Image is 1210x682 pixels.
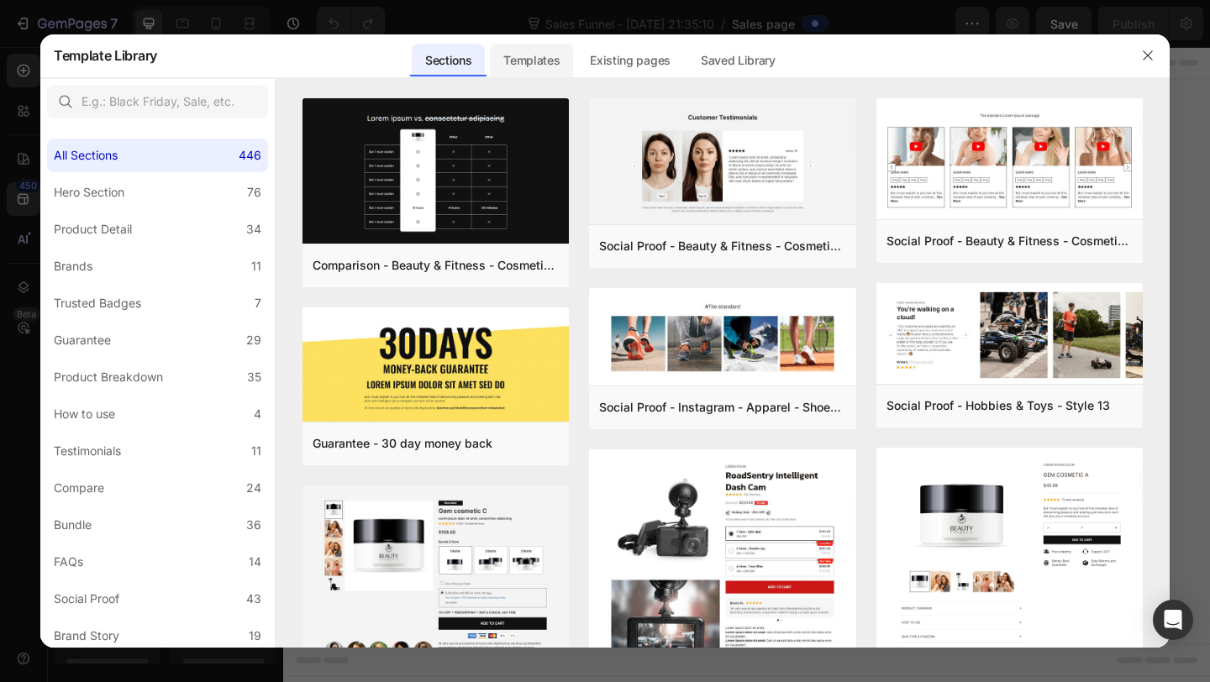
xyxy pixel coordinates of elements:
img: c19.png [302,98,569,247]
div: Guarantee - 30 day money back [313,433,492,454]
div: Brands [54,256,92,276]
div: Social Proof - Beauty & Fitness - Cosmetic - Style 8 [886,231,1133,251]
div: Social Proof - Instagram - Apparel - Shoes - Style 30 [599,397,845,417]
div: Social Proof [54,589,119,609]
div: Testimonials [54,441,121,461]
div: 14 [249,552,261,572]
img: sp13.png [876,283,1143,387]
div: Bundle [54,515,92,535]
div: 4 [254,404,261,424]
div: 24 [246,478,261,498]
div: Product Detail [54,219,132,239]
button: Explore templates [534,383,676,417]
div: How to use [54,404,115,424]
div: All Sections [54,145,118,165]
div: 446 [239,145,261,165]
div: Hero Section [54,182,124,202]
div: Guarantee [54,330,111,350]
div: Comparison - Beauty & Fitness - Cosmetic - Ingredients - Style 19 [313,255,559,275]
div: Compare [54,478,104,498]
input: E.g.: Black Friday, Sale, etc. [47,85,268,118]
img: sp8.png [876,98,1143,223]
h2: Template Library [54,34,157,77]
div: Existing pages [576,44,684,77]
div: Start building with Sections/Elements or [377,349,632,370]
div: FAQs [54,552,83,572]
img: g30.png [302,307,569,425]
div: 76 [247,182,261,202]
div: Templates [490,44,573,77]
img: sp30.png [589,288,855,386]
div: 34 [246,219,261,239]
div: Sections [412,44,485,77]
div: Product Breakdown [54,367,163,387]
div: 35 [247,367,261,387]
div: 43 [246,589,261,609]
div: 7 [255,293,261,313]
img: sp16.png [589,98,855,228]
div: Open Intercom Messenger [1153,600,1193,640]
button: Use existing page designs [333,383,524,417]
div: 29 [246,330,261,350]
div: Social Proof - Beauty & Fitness - Cosmetic - Style 16 [599,236,845,256]
div: 11 [251,441,261,461]
div: Brand Story [54,626,119,646]
div: Trusted Badges [54,293,141,313]
div: Start with Generating from URL or image [392,477,618,491]
div: 36 [246,515,261,535]
div: 11 [251,256,261,276]
div: 19 [249,626,261,646]
div: Social Proof - Hobbies & Toys - Style 13 [886,396,1110,416]
div: Saved Library [687,44,789,77]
